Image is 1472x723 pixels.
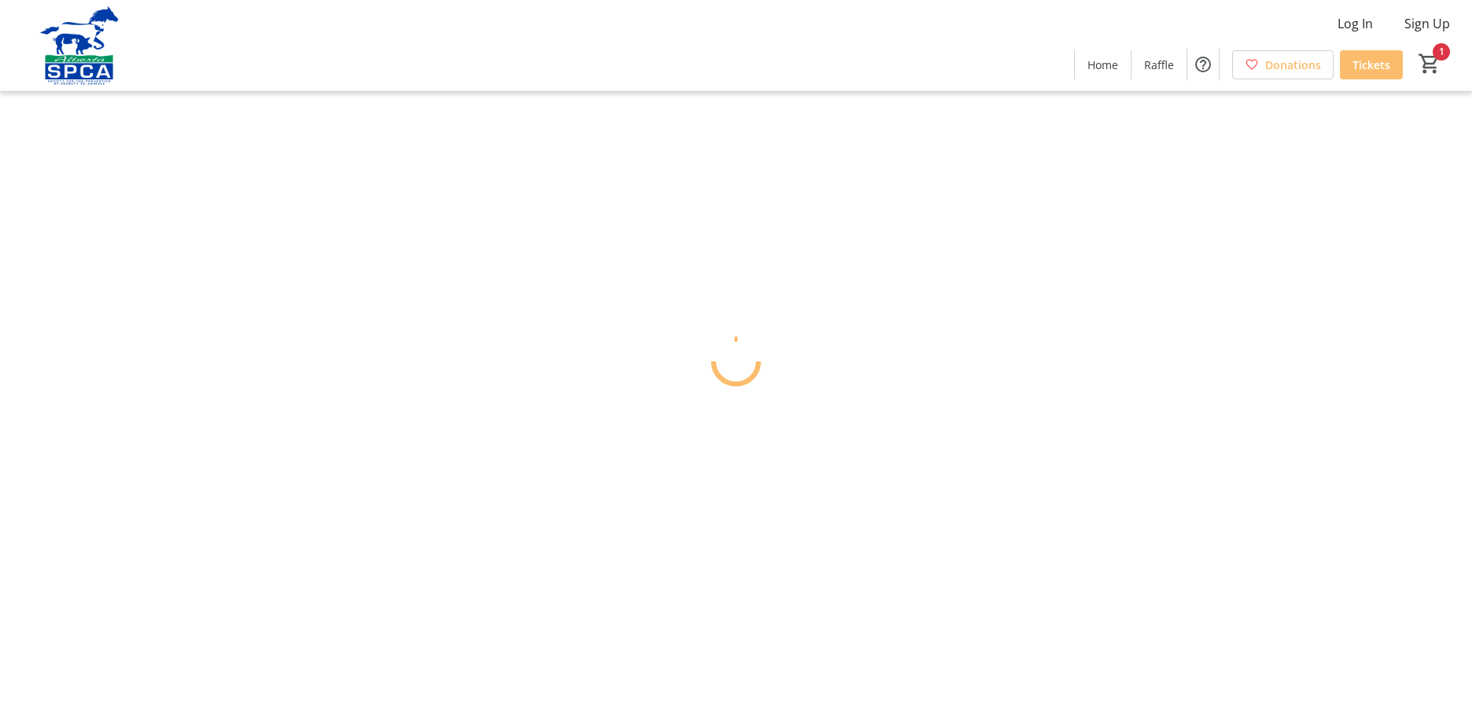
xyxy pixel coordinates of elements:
a: Tickets [1340,50,1403,79]
a: Raffle [1132,50,1187,79]
img: Alberta SPCA's Logo [9,6,149,85]
span: Log In [1338,14,1373,33]
span: Tickets [1352,57,1390,73]
button: Sign Up [1392,11,1463,36]
button: Help [1187,49,1219,80]
button: Log In [1325,11,1386,36]
a: Donations [1232,50,1334,79]
a: Home [1075,50,1131,79]
span: Home [1087,57,1118,73]
span: Sign Up [1404,14,1450,33]
span: Raffle [1144,57,1174,73]
span: Donations [1265,57,1321,73]
button: Cart [1415,50,1444,78]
